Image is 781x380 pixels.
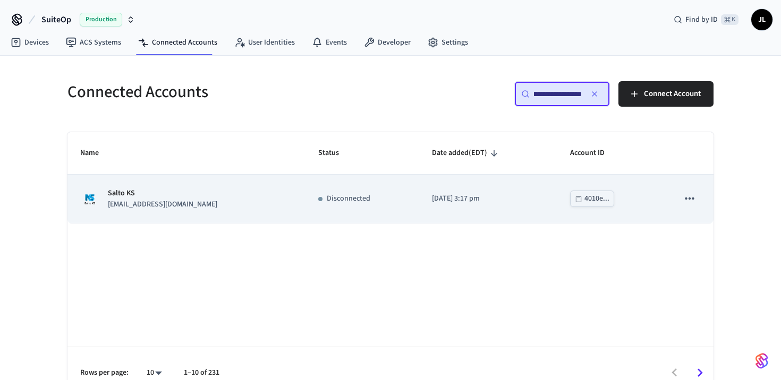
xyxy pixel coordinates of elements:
[685,14,718,25] span: Find by ID
[67,81,384,103] h5: Connected Accounts
[755,352,768,369] img: SeamLogoGradient.69752ec5.svg
[184,367,219,378] p: 1–10 of 231
[130,33,226,52] a: Connected Accounts
[570,145,618,161] span: Account ID
[108,188,217,199] p: Salto KS
[303,33,355,52] a: Events
[57,33,130,52] a: ACS Systems
[355,33,419,52] a: Developer
[419,33,477,52] a: Settings
[644,87,701,101] span: Connect Account
[721,14,738,25] span: ⌘ K
[584,192,609,205] div: 4010e...
[318,145,353,161] span: Status
[2,33,57,52] a: Devices
[752,10,771,29] span: JL
[432,145,501,161] span: Date added(EDT)
[751,9,772,30] button: JL
[108,199,217,210] p: [EMAIL_ADDRESS][DOMAIN_NAME]
[80,13,122,27] span: Production
[80,367,129,378] p: Rows per page:
[80,189,99,209] img: Salto KS Logo
[327,193,370,204] p: Disconnected
[570,191,614,207] button: 4010e...
[67,132,714,223] table: sticky table
[665,10,747,29] div: Find by ID⌘ K
[226,33,303,52] a: User Identities
[80,145,113,161] span: Name
[618,81,714,107] button: Connect Account
[41,13,71,26] span: SuiteOp
[432,193,545,204] p: [DATE] 3:17 pm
